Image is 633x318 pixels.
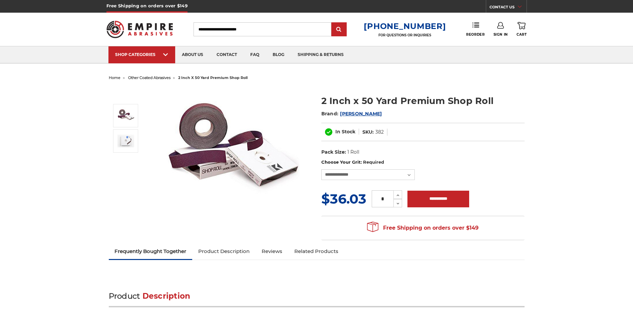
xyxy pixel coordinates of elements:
img: 2 Inch x 50 Yard Premium Shop Roll [166,87,299,221]
span: Sign In [494,32,508,37]
span: Cart [517,32,527,37]
a: [PERSON_NAME] [340,111,382,117]
a: Cart [517,22,527,37]
a: blog [266,46,291,63]
small: Required [363,159,384,165]
span: Product [109,291,140,301]
h1: 2 Inch x 50 Yard Premium Shop Roll [321,94,525,107]
a: Product Description [192,244,256,259]
a: shipping & returns [291,46,350,63]
a: about us [175,46,210,63]
p: FOR QUESTIONS OR INQUIRIES [364,33,446,37]
img: 2 Inch x 50 Yard Premium Shop Roll [117,107,134,124]
span: Brand: [321,111,339,117]
a: Frequently Bought Together [109,244,193,259]
a: Reviews [256,244,288,259]
img: Empire Abrasives [106,16,173,42]
a: Reorder [466,22,485,36]
a: other coated abrasives [128,75,171,80]
a: contact [210,46,244,63]
div: SHOP CATEGORIES [115,52,169,57]
span: Description [142,291,191,301]
a: [PHONE_NUMBER] [364,21,446,31]
a: Related Products [288,244,344,259]
dd: 382 [375,129,384,136]
dt: SKU: [362,129,374,136]
span: Free Shipping on orders over $149 [367,221,479,235]
dt: Pack Size: [321,149,346,156]
label: Choose Your Grit: [321,159,525,166]
span: Reorder [466,32,485,37]
span: $36.03 [321,191,366,207]
span: 2 inch x 50 yard premium shop roll [178,75,248,80]
img: 2 Inch x 50 Yard Premium Shop Roll [117,135,134,147]
a: CONTACT US [490,3,527,13]
a: faq [244,46,266,63]
dd: 1 Roll [347,149,359,156]
a: home [109,75,120,80]
span: In Stock [335,129,355,135]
